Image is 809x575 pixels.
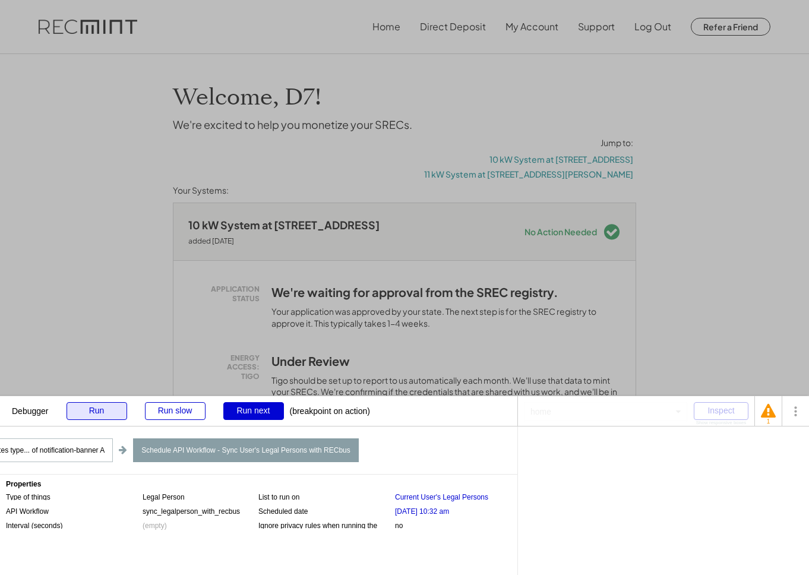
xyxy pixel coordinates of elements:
[6,481,511,488] div: Properties
[761,419,776,425] div: 1
[290,396,370,415] div: (breakpoint on action)
[223,402,284,420] div: Run next
[258,492,395,500] div: List to run on
[133,438,359,462] div: Schedule API Workflow - Sync User's Legal Persons with RECbus
[6,492,143,500] div: Type of things
[143,521,167,530] div: (empty)
[395,507,449,516] div: [DATE] 10:32 am
[258,507,395,514] div: Scheduled date
[258,521,395,529] div: Ignore privacy rules when running the workflow
[143,492,185,502] div: Legal Person
[145,402,206,420] div: Run slow
[6,507,143,514] div: API Workflow
[67,402,127,420] div: Run
[395,521,403,530] div: no
[12,396,49,415] div: Debugger
[143,507,240,516] div: sync_legalperson_with_recbus
[6,521,143,529] div: Interval (seconds)
[395,492,488,502] div: Current User's Legal Persons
